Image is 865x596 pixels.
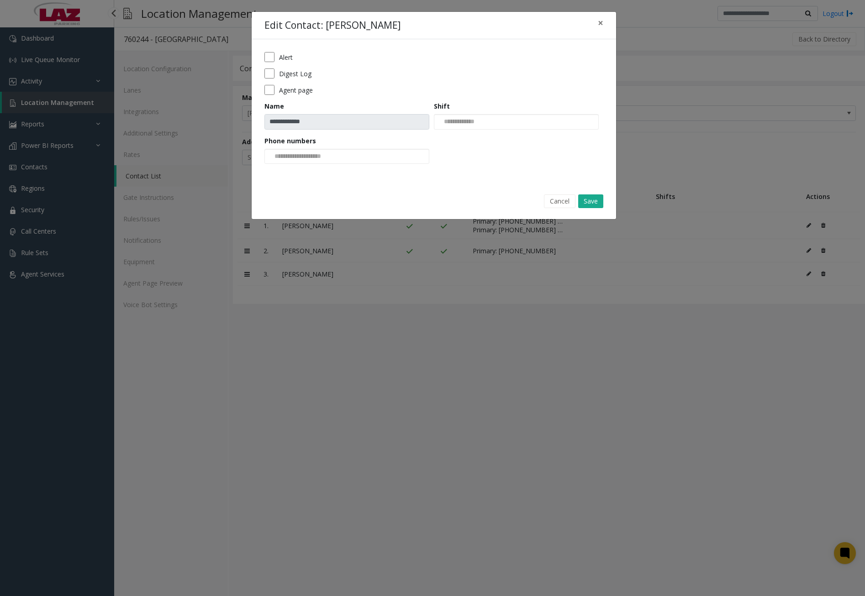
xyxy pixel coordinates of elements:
[264,101,284,111] label: Name
[434,101,450,111] label: Shift
[264,18,401,33] h4: Edit Contact: [PERSON_NAME]
[544,194,575,208] button: Cancel
[265,149,334,164] input: NO DATA FOUND
[591,12,610,34] button: Close
[578,194,603,208] button: Save
[598,16,603,29] span: ×
[279,85,313,95] label: Agent page
[264,136,316,146] label: Phone numbers
[279,52,293,62] label: Alert
[434,115,481,129] input: NO DATA FOUND
[279,69,311,78] label: Digest Log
